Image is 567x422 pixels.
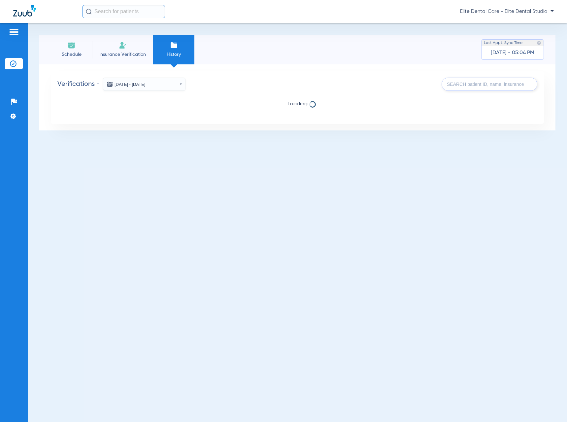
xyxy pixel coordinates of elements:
h2: Verifications - [57,78,185,91]
span: Last Appt. Sync Time: [484,40,523,46]
span: Schedule [56,51,87,58]
span: Insurance Verification [97,51,148,58]
span: History [158,51,189,58]
button: [DATE] - [DATE] [103,78,185,91]
input: SEARCH patient ID, name, insurance [442,78,537,91]
img: Manual Insurance Verification [119,41,127,49]
iframe: Chat Widget [534,390,567,422]
input: Search for patients [83,5,165,18]
span: [DATE] - 05:04 PM [491,50,534,56]
img: Zuub Logo [13,5,36,17]
span: Elite Dental Care - Elite Dental Studio [460,8,554,15]
img: hamburger-icon [9,28,19,36]
img: Search Icon [86,9,92,15]
img: last sync help info [537,41,541,45]
img: History [170,41,178,49]
span: Loading [57,101,537,107]
img: date icon [107,81,113,88]
img: Schedule [68,41,76,49]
